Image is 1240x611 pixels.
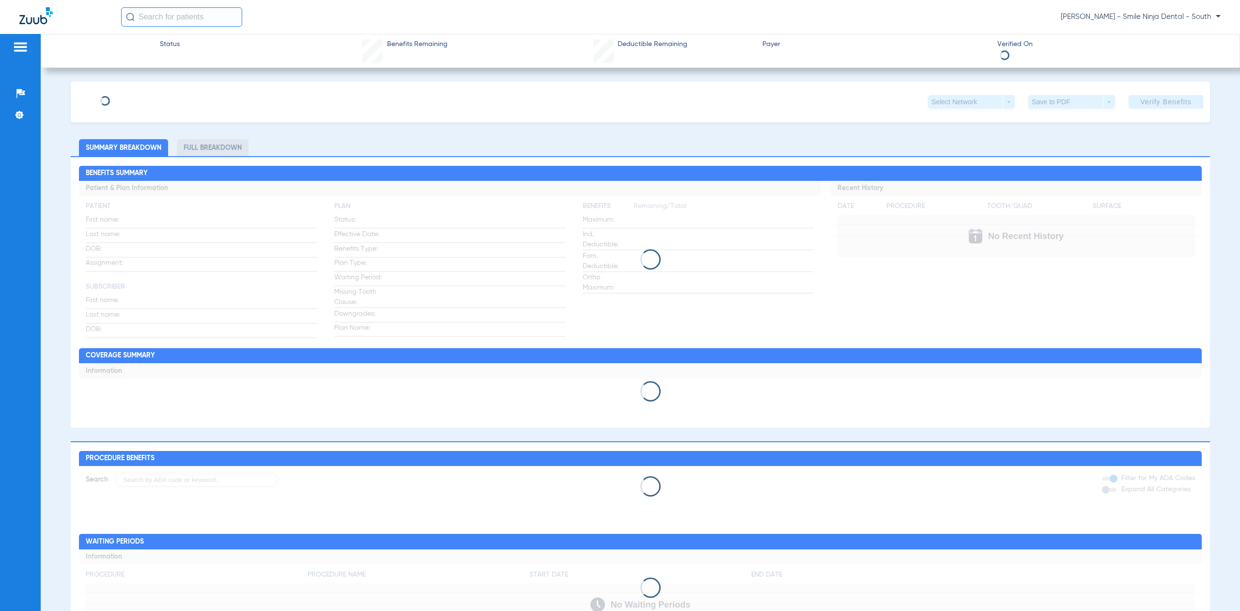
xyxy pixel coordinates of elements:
img: hamburger-icon [13,41,28,53]
span: [PERSON_NAME] - Smile Ninja Dental - South [1061,12,1221,22]
h2: Coverage Summary [79,348,1201,364]
span: Status [160,39,180,49]
li: Summary Breakdown [79,139,168,156]
img: Zuub Logo [19,7,53,24]
h2: Waiting Periods [79,534,1201,549]
span: Payer [762,39,989,49]
span: Verified On [997,39,1224,49]
h2: Benefits Summary [79,166,1201,181]
li: Full Breakdown [177,139,248,156]
h2: Procedure Benefits [79,451,1201,466]
span: Benefits Remaining [387,39,448,49]
img: Search Icon [126,13,135,21]
span: Deductible Remaining [618,39,687,49]
input: Search for patients [121,7,242,27]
